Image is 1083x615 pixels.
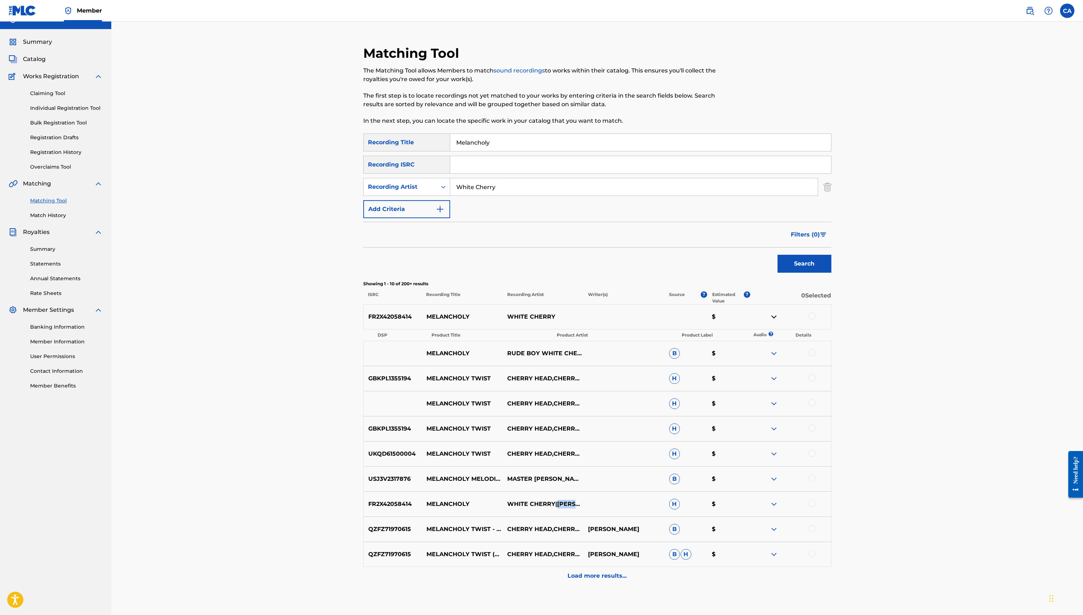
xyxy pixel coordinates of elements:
p: The Matching Tool allows Members to match to works within their catalog. This ensures you'll coll... [363,66,724,84]
p: MELANCHOLY [421,500,502,508]
p: CHERRY HEAD,CHERRY HEART,CHERRY HEAD,CHERRY HEART [503,374,583,383]
p: UKQD61500004 [364,450,422,458]
img: expand [770,475,778,483]
p: RUDE BOY WHITE CHERRY [503,349,583,358]
p: [PERSON_NAME] [583,550,664,559]
span: Catalog [23,55,46,64]
img: expand [770,450,778,458]
img: filter [820,233,826,237]
form: Search Form [363,133,831,276]
iframe: Resource Center [1063,446,1083,503]
th: DSP [373,330,427,340]
a: Contact Information [30,367,103,375]
img: MLC Logo [9,5,36,16]
iframe: Chat Widget [1047,581,1083,615]
p: $ [707,525,750,534]
p: MELANCHOLY MELODIES [421,475,502,483]
span: Matching [23,179,51,188]
span: Royalties [23,228,50,236]
a: Member Benefits [30,382,103,390]
p: $ [707,399,750,408]
p: In the next step, you can locate the specific work in your catalog that you want to match. [363,117,724,125]
p: $ [707,450,750,458]
p: MASTER [PERSON_NAME] [503,475,583,483]
p: $ [707,313,750,321]
p: QZFZ71970615 [364,550,422,559]
span: H [669,449,680,459]
p: CHERRY HEAD,CHERRY HEART [503,424,583,433]
img: contract [770,313,778,321]
a: Bulk Registration Tool [30,119,103,127]
img: Member Settings [9,306,17,314]
span: B [669,474,680,484]
img: Matching [9,179,18,188]
img: Summary [9,38,17,46]
th: Product Artist [552,330,677,340]
p: Showing 1 - 10 of 200+ results [363,281,831,287]
img: search [1026,6,1034,15]
a: Statements [30,260,103,268]
img: expand [770,500,778,508]
p: MELANCHOLY TWIST [421,424,502,433]
p: MELANCHOLY TWIST [421,399,502,408]
th: Product Label [677,330,748,340]
p: $ [707,550,750,559]
img: expand [770,349,778,358]
p: ISRC [363,291,421,304]
p: Estimated Value [712,291,744,304]
img: expand [770,424,778,433]
span: B [669,348,680,359]
img: expand [94,228,103,236]
span: ? [701,291,707,298]
a: User Permissions [30,353,103,360]
img: Catalog [9,55,17,64]
p: MELANCHOLY [421,313,502,321]
p: [PERSON_NAME] [583,525,664,534]
th: Details [785,330,821,340]
p: Source [669,291,685,304]
p: Load more results... [568,572,627,580]
img: expand [94,179,103,188]
div: User Menu [1060,4,1074,18]
img: expand [770,550,778,559]
a: Summary [30,245,103,253]
p: MELANCHOLY [421,349,502,358]
th: Product Title [427,330,552,340]
img: expand [94,306,103,314]
a: Claiming Tool [30,90,103,97]
p: CHERRY HEAD,CHERRY HEART [503,525,583,534]
img: help [1044,6,1053,15]
p: GBKPL1355194 [364,374,422,383]
button: Search [778,255,831,273]
img: expand [770,374,778,383]
p: FR2X42058414 [364,500,422,508]
p: The first step is to locate recordings not yet matched to your works by entering criteria in the ... [363,91,724,109]
span: ? [744,291,750,298]
a: SummarySummary [9,38,52,46]
a: Match History [30,212,103,219]
h2: Matching Tool [363,45,463,61]
span: Works Registration [23,72,79,81]
span: Summary [23,38,52,46]
p: CHERRY HEAD,CHERRY HEART [503,399,583,408]
div: Help [1041,4,1056,18]
button: Filters (0) [786,226,831,244]
p: MELANCHOLY TWIST [421,450,502,458]
p: WHITE CHERRY [503,313,583,321]
span: H [669,398,680,409]
img: Royalties [9,228,17,236]
a: sound recordings [494,67,545,74]
span: H [681,549,691,560]
div: Recording Artist [368,183,433,191]
p: $ [707,349,750,358]
span: Member [77,6,102,15]
p: 0 Selected [750,291,831,304]
p: MELANCHOLY TWIST (LIVE) [421,550,502,559]
span: B [669,549,680,560]
img: expand [94,72,103,81]
p: $ [707,374,750,383]
a: Rate Sheets [30,290,103,297]
span: Filters ( 0 ) [791,230,820,239]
